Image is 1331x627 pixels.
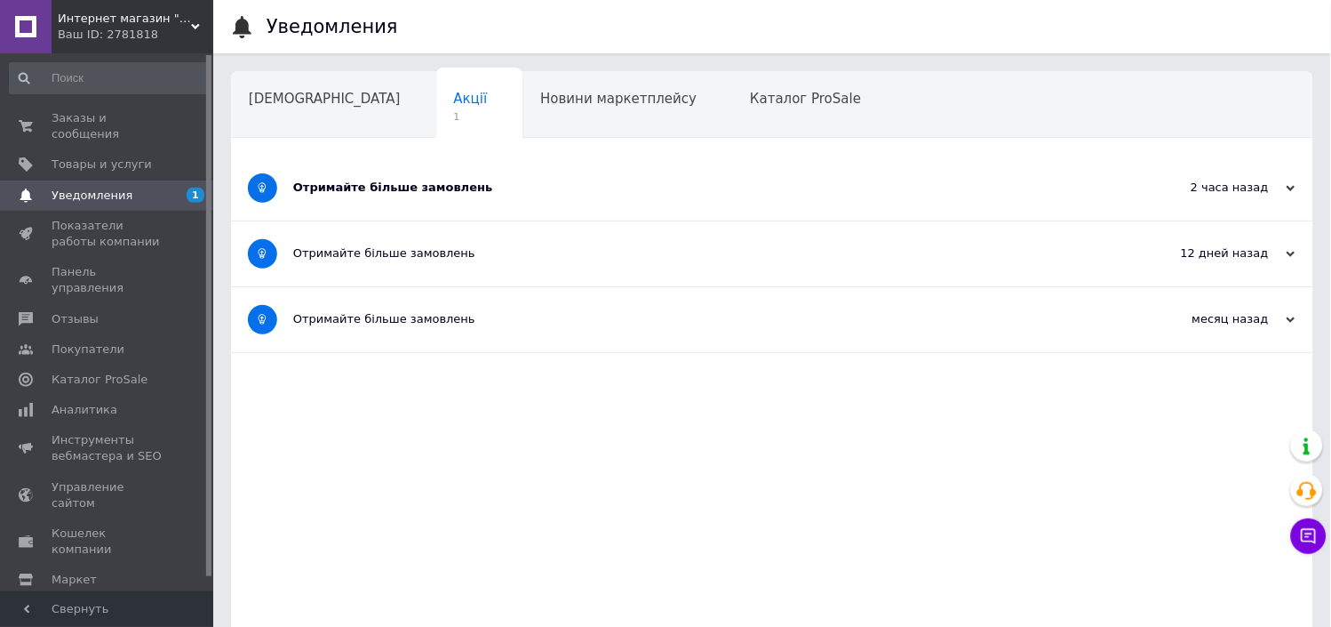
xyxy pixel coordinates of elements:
[52,157,152,173] span: Товары и услуги
[293,180,1118,196] div: Отримайте більше замовлень
[58,27,213,43] div: Ваш ID: 2781818
[454,91,488,107] span: Акції
[52,218,164,250] span: Показатели работы компании
[52,372,147,388] span: Каталог ProSale
[1118,311,1295,327] div: месяц назад
[454,110,488,124] span: 1
[750,91,861,107] span: Каталог ProSale
[187,188,204,203] span: 1
[52,110,164,142] span: Заказы и сообщения
[52,432,164,464] span: Инструменты вебмастера и SEO
[293,245,1118,261] div: Отримайте більше замовлень
[58,11,191,27] span: Интернет магазин "Grifons"
[1118,180,1295,196] div: 2 часа назад
[52,572,97,588] span: Маркет
[540,91,697,107] span: Новини маркетплейсу
[52,264,164,296] span: Панель управления
[9,62,210,94] input: Поиск
[267,16,398,37] h1: Уведомления
[52,526,164,558] span: Кошелек компании
[52,342,124,358] span: Покупатели
[52,188,132,204] span: Уведомления
[249,91,401,107] span: [DEMOGRAPHIC_DATA]
[293,311,1118,327] div: Отримайте більше замовлень
[52,479,164,511] span: Управление сайтом
[52,402,117,418] span: Аналитика
[1118,245,1295,261] div: 12 дней назад
[1291,518,1327,554] button: Чат с покупателем
[52,311,99,327] span: Отзывы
